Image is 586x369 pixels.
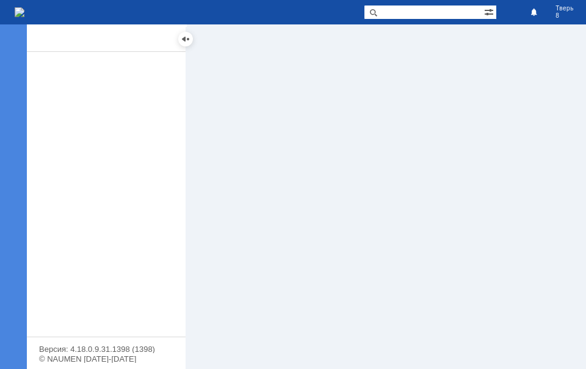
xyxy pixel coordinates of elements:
img: logo [15,7,24,17]
span: 8 [555,12,574,20]
div: Скрыть меню [178,32,193,46]
a: Перейти на домашнюю страницу [15,7,24,17]
span: Расширенный поиск [484,5,496,17]
span: Тверь [555,5,574,12]
div: © NAUMEN [DATE]-[DATE] [39,355,173,363]
div: Версия: 4.18.0.9.31.1398 (1398) [39,345,173,353]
